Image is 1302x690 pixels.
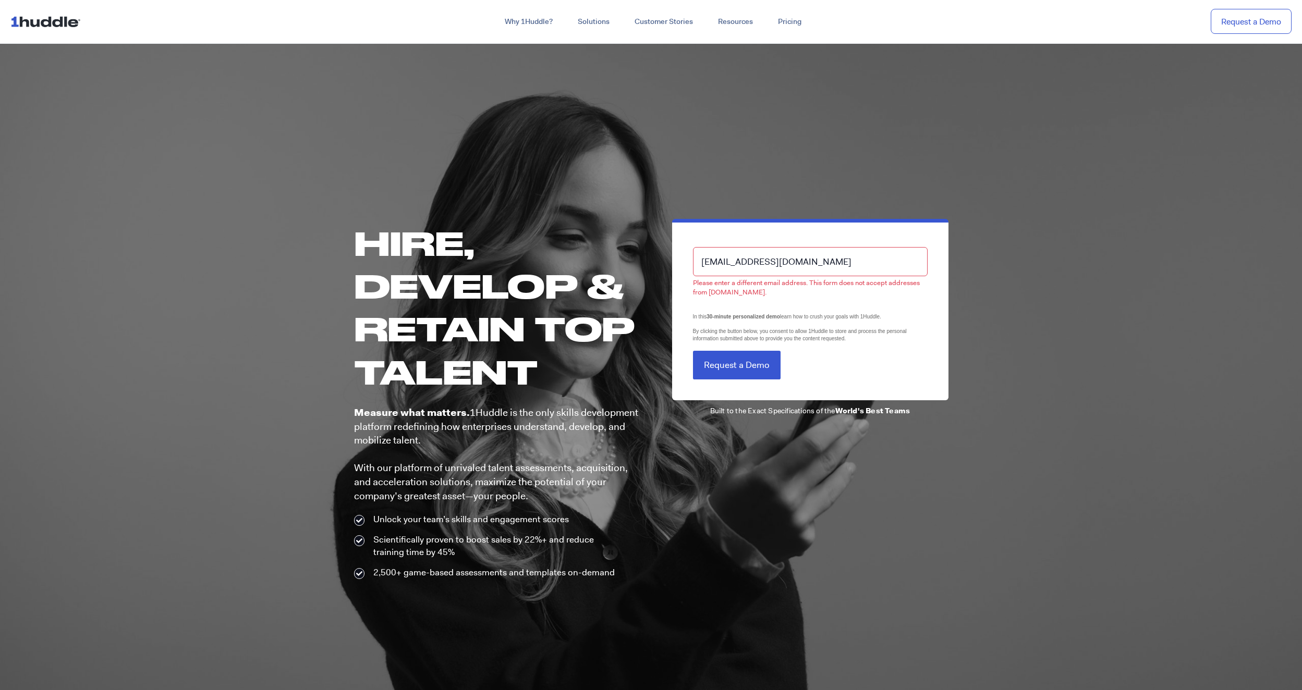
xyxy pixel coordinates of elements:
[672,405,948,416] p: Built to the Exact Specifications of the
[622,13,705,31] a: Customer Stories
[693,314,907,341] span: In this learn how to crush your goals with 1Huddle. By clicking the button below, you consent to ...
[371,534,625,559] span: Scientifically proven to boost sales by 22%+ and reduce training time by 45%
[354,221,641,393] h1: Hire, Develop & Retain Top Talent
[492,13,565,31] a: Why 1Huddle?
[835,406,910,415] b: World's Best Teams
[371,566,615,579] span: 2,500+ game-based assessments and templates on-demand
[354,406,470,419] b: Measure what matters.
[10,11,85,31] img: ...
[565,13,622,31] a: Solutions
[705,13,765,31] a: Resources
[765,13,814,31] a: Pricing
[693,278,928,298] label: Please enter a different email address. This form does not accept addresses from [DOMAIN_NAME].
[693,247,928,276] input: Business Email*
[707,314,780,319] strong: 30-minute personalized demo
[693,351,781,379] input: Request a Demo
[1211,9,1292,34] a: Request a Demo
[354,406,641,503] p: 1Huddle is the only skills development platform redefining how enterprises understand, develop, a...
[371,513,569,526] span: Unlock your team’s skills and engagement scores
